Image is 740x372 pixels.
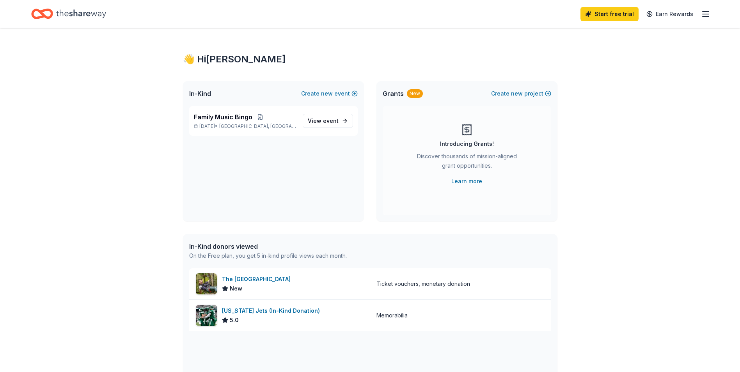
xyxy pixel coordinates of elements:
span: event [323,117,339,124]
div: In-Kind donors viewed [189,242,347,251]
button: Createnewproject [491,89,551,98]
p: [DATE] • [194,123,296,129]
div: Ticket vouchers, monetary donation [376,279,470,289]
a: Home [31,5,106,23]
div: [US_STATE] Jets (In-Kind Donation) [222,306,323,315]
span: 5.0 [230,315,239,325]
img: Image for The Adventure Park [196,273,217,294]
span: Grants [383,89,404,98]
span: In-Kind [189,89,211,98]
div: Introducing Grants! [440,139,494,149]
div: Discover thousands of mission-aligned grant opportunities. [414,152,520,174]
span: View [308,116,339,126]
div: New [407,89,423,98]
a: Learn more [451,177,482,186]
span: new [511,89,523,98]
div: 👋 Hi [PERSON_NAME] [183,53,557,66]
a: Start free trial [580,7,639,21]
span: Family Music Bingo [194,112,252,122]
img: Image for New York Jets (In-Kind Donation) [196,305,217,326]
span: [GEOGRAPHIC_DATA], [GEOGRAPHIC_DATA] [219,123,296,129]
a: View event [303,114,353,128]
div: The [GEOGRAPHIC_DATA] [222,275,294,284]
span: New [230,284,242,293]
button: Createnewevent [301,89,358,98]
div: Memorabilia [376,311,408,320]
span: new [321,89,333,98]
a: Earn Rewards [642,7,698,21]
div: On the Free plan, you get 5 in-kind profile views each month. [189,251,347,260]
